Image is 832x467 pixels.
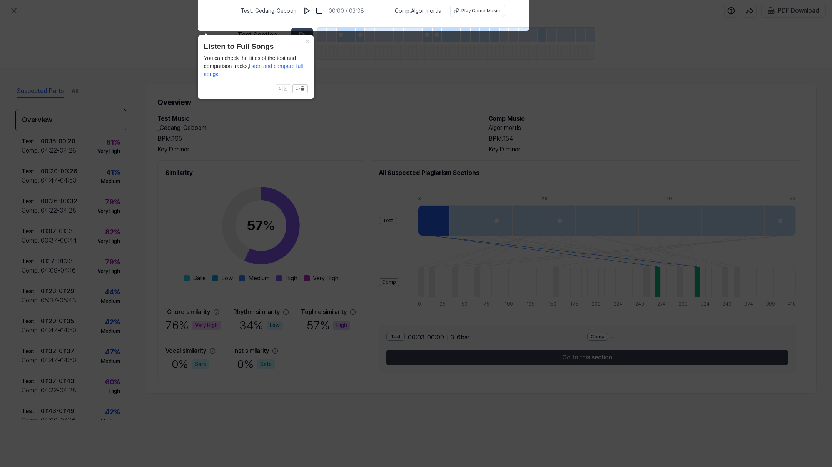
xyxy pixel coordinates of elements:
[301,35,314,46] button: Close
[461,7,500,14] div: Play Comp Music
[204,63,303,77] span: listen and compare full songs.
[450,5,505,17] button: Play Comp Music
[241,7,298,15] span: Test . _Gedang-Geboom
[204,41,308,52] header: Listen to Full Songs
[204,54,308,78] div: You can check the titles of the test and comparison tracks,
[303,7,311,15] img: play
[395,7,441,15] span: Comp . Algor mortis
[292,84,308,93] button: 다음
[329,7,364,15] div: 00:00 / 03:08
[316,7,323,15] img: stop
